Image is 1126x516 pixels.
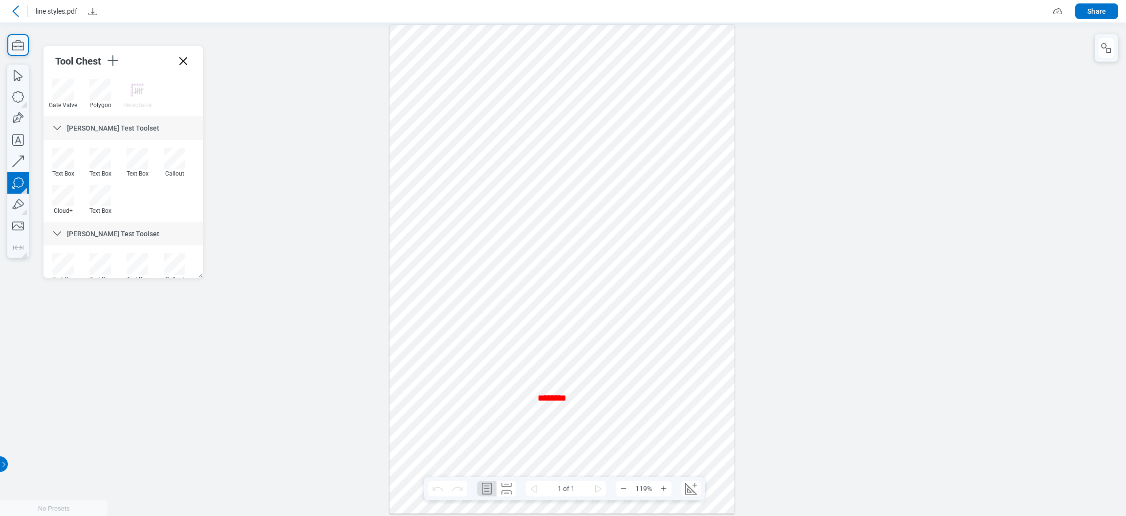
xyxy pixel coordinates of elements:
[631,481,656,496] span: 119%
[448,481,467,496] button: Redo
[541,481,590,496] span: 1 of 1
[428,481,448,496] button: Undo
[656,481,671,496] button: Zoom In
[86,170,115,177] div: Text Box
[48,276,78,283] div: Text Box
[123,170,152,177] div: Text Box
[497,481,516,496] button: Continuous Page Layout
[55,55,105,67] div: Tool Chest
[43,222,203,246] div: [PERSON_NAME] Test Toolset
[160,276,189,283] div: Callout
[123,102,152,109] div: Receptacle
[1075,3,1118,19] button: Share
[67,230,159,238] span: [PERSON_NAME] Test Toolset
[48,102,78,109] div: Gate Valve
[160,170,189,177] div: Callout
[86,276,115,283] div: Text Box
[86,102,115,109] div: Polygon
[123,276,152,283] div: Text Box
[67,124,159,132] span: [PERSON_NAME] Test Toolset
[36,6,77,16] span: line styles.pdf
[48,207,78,214] div: Cloud+
[86,207,115,214] div: Text Box
[616,481,631,496] button: Zoom Out
[85,3,101,19] button: Download
[43,116,203,140] div: [PERSON_NAME] Test Toolset
[681,481,701,496] button: Create Scale
[477,481,497,496] button: Single Page Layout
[48,170,78,177] div: Text Box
